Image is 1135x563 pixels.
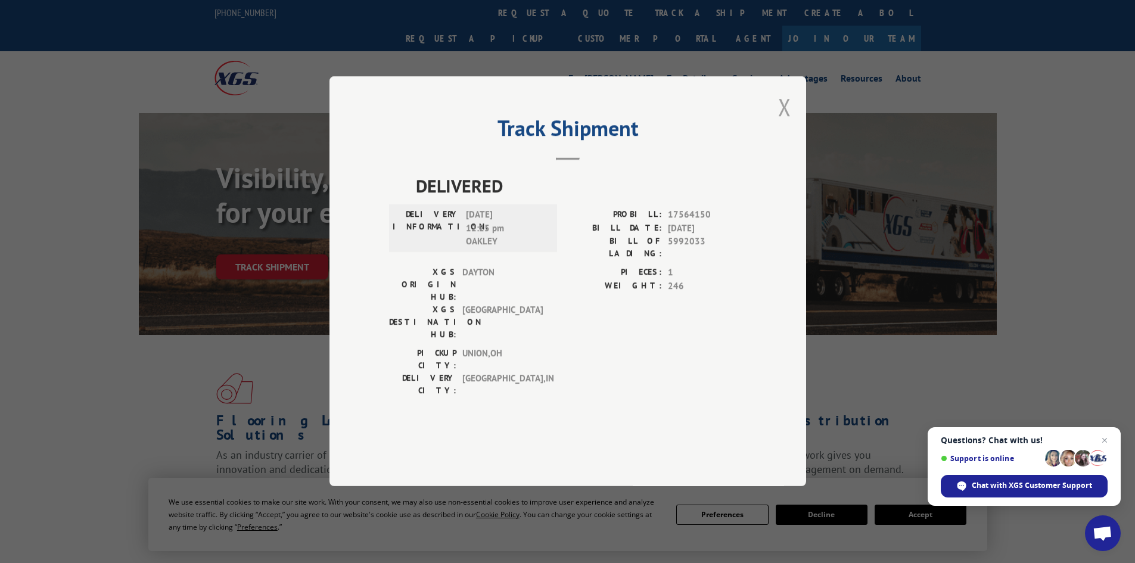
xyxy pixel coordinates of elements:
[778,91,791,123] button: Close modal
[462,266,543,304] span: DAYTON
[668,266,747,280] span: 1
[416,173,747,200] span: DELIVERED
[462,372,543,397] span: [GEOGRAPHIC_DATA] , IN
[941,436,1108,445] span: Questions? Chat with us!
[568,209,662,222] label: PROBILL:
[668,222,747,235] span: [DATE]
[568,266,662,280] label: PIECES:
[393,209,460,249] label: DELIVERY INFORMATION:
[389,372,456,397] label: DELIVERY CITY:
[568,222,662,235] label: BILL DATE:
[941,475,1108,497] span: Chat with XGS Customer Support
[568,279,662,293] label: WEIGHT:
[972,480,1092,491] span: Chat with XGS Customer Support
[462,347,543,372] span: UNION , OH
[668,235,747,260] span: 5992033
[462,304,543,341] span: [GEOGRAPHIC_DATA]
[668,209,747,222] span: 17564150
[389,266,456,304] label: XGS ORIGIN HUB:
[389,120,747,142] h2: Track Shipment
[389,304,456,341] label: XGS DESTINATION HUB:
[466,209,546,249] span: [DATE] 12:25 pm OAKLEY
[668,279,747,293] span: 246
[941,454,1041,463] span: Support is online
[1085,515,1121,551] a: Open chat
[389,347,456,372] label: PICKUP CITY:
[568,235,662,260] label: BILL OF LADING:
